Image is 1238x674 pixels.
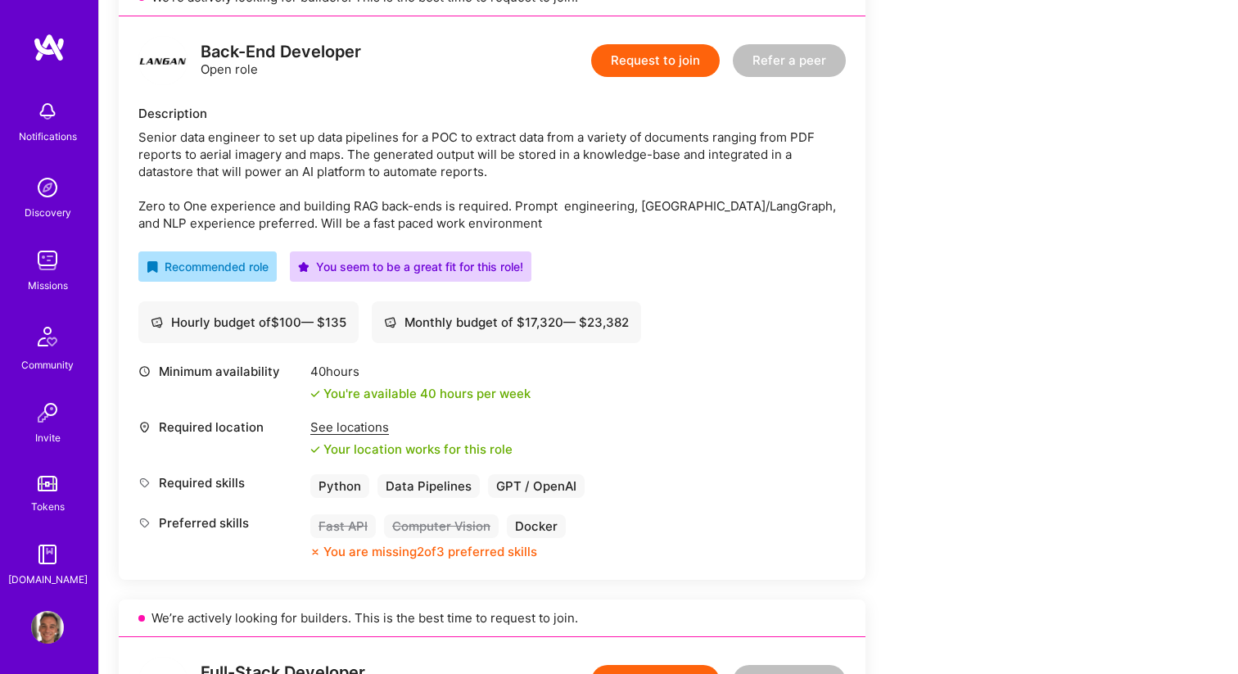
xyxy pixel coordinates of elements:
[31,538,64,571] img: guide book
[384,316,396,328] i: icon Cash
[31,611,64,644] img: User Avatar
[201,43,361,78] div: Open role
[138,418,302,436] div: Required location
[31,95,64,128] img: bell
[31,498,65,515] div: Tokens
[119,599,865,637] div: We’re actively looking for builders. This is the best time to request to join.
[138,365,151,378] i: icon Clock
[151,314,346,331] div: Hourly budget of $ 100 — $ 135
[310,385,531,402] div: You're available 40 hours per week
[138,517,151,529] i: icon Tag
[310,445,320,455] i: icon Check
[138,474,302,491] div: Required skills
[33,33,66,62] img: logo
[19,128,77,145] div: Notifications
[310,363,531,380] div: 40 hours
[298,261,309,273] i: icon PurpleStar
[488,474,585,498] div: GPT / OpenAI
[507,514,566,538] div: Docker
[201,43,361,61] div: Back-End Developer
[323,543,537,560] div: You are missing 2 of 3 preferred skills
[31,396,64,429] img: Invite
[31,244,64,277] img: teamwork
[310,441,513,458] div: Your location works for this role
[310,547,320,557] i: icon CloseOrange
[310,389,320,399] i: icon Check
[298,258,523,275] div: You seem to be a great fit for this role!
[31,171,64,204] img: discovery
[310,418,513,436] div: See locations
[147,258,269,275] div: Recommended role
[147,261,158,273] i: icon RecommendedBadge
[28,317,67,356] img: Community
[733,44,846,77] button: Refer a peer
[35,429,61,446] div: Invite
[138,363,302,380] div: Minimum availability
[25,204,71,221] div: Discovery
[8,571,88,588] div: [DOMAIN_NAME]
[38,476,57,491] img: tokens
[138,129,846,232] div: Senior data engineer to set up data pipelines for a POC to extract data from a variety of documen...
[384,514,499,538] div: Computer Vision
[310,514,376,538] div: Fast API
[28,277,68,294] div: Missions
[138,477,151,489] i: icon Tag
[138,514,302,532] div: Preferred skills
[138,36,188,85] img: logo
[138,105,846,122] div: Description
[27,611,68,644] a: User Avatar
[151,316,163,328] i: icon Cash
[138,421,151,433] i: icon Location
[384,314,629,331] div: Monthly budget of $ 17,320 — $ 23,382
[21,356,74,373] div: Community
[310,474,369,498] div: Python
[377,474,480,498] div: Data Pipelines
[591,44,720,77] button: Request to join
